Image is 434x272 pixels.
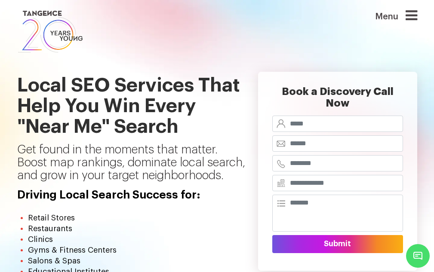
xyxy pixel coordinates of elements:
[17,189,245,202] h4: Driving Local Search Success for:
[17,144,245,189] p: Get found in the moments that matter. Boost map rankings, dominate local search, and grow in your...
[406,16,417,24] a: Menu
[28,257,80,265] span: Salons & Spas
[28,235,53,243] span: Clinics
[28,214,75,222] span: Retail Stores
[28,246,117,254] span: Gyms & Fitness Centers
[272,86,403,116] h2: Book a Discovery Call Now
[28,225,72,232] span: Restaurants
[406,244,430,268] span: Chat Widget
[272,235,403,253] button: Submit
[17,9,83,55] img: logo SVG
[17,55,245,144] h1: Local SEO Services That Help You Win Every "Near Me" Search
[375,12,386,13] span: Menu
